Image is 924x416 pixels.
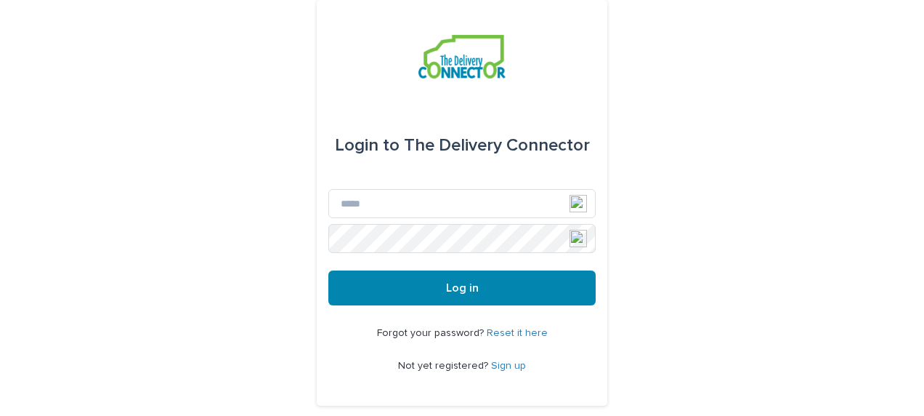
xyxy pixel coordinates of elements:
[570,230,587,247] img: npw-badge-icon-locked.svg
[570,195,587,212] img: npw-badge-icon-locked.svg
[328,271,596,305] button: Log in
[487,328,548,338] a: Reset it here
[335,137,400,154] span: Login to
[491,361,526,371] a: Sign up
[418,35,505,79] img: aCWQmA6OSGG0Kwt8cj3c
[377,328,487,338] span: Forgot your password?
[446,282,479,294] span: Log in
[335,125,590,166] div: The Delivery Connector
[398,361,491,371] span: Not yet registered?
